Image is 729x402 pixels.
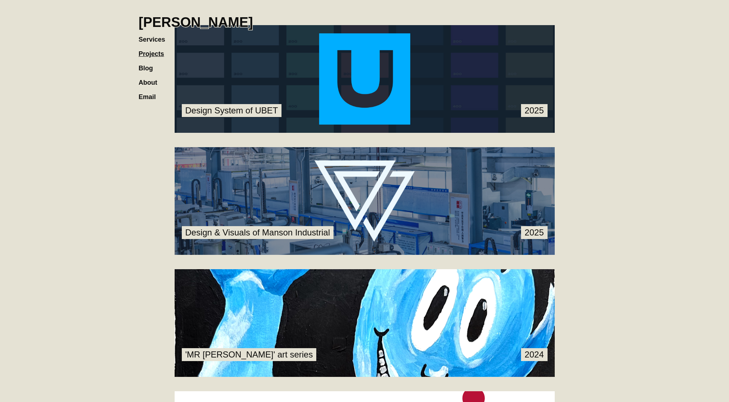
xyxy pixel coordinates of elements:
h1: [PERSON_NAME] [139,14,253,30]
a: Email [139,86,163,100]
a: About [139,72,165,86]
a: home [139,7,253,30]
a: Blog [139,57,160,72]
a: Projects [139,43,171,57]
a: Services [139,29,172,43]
